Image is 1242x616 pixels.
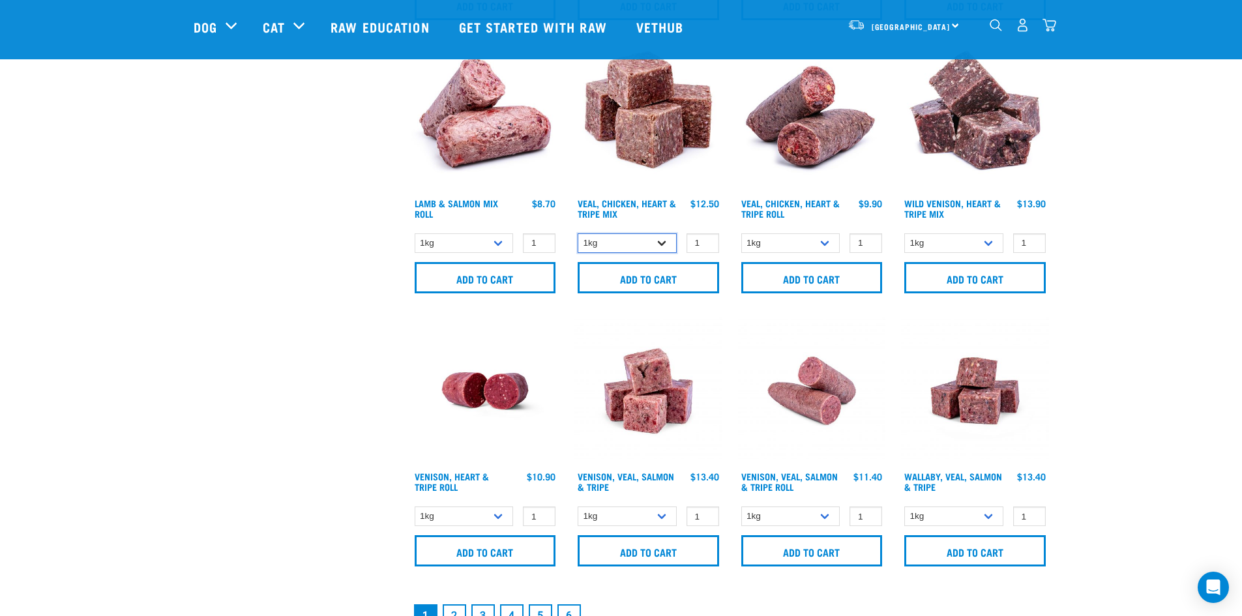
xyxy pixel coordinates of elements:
input: 1 [523,506,555,527]
input: 1 [1013,506,1046,527]
img: Wallaby Veal Salmon Tripe 1642 [901,317,1049,465]
img: van-moving.png [848,19,865,31]
a: Raw Education [318,1,445,53]
div: $9.90 [859,198,882,209]
a: Lamb & Salmon Mix Roll [415,201,498,216]
input: Add to cart [904,535,1046,566]
input: 1 [523,233,555,254]
input: Add to cart [741,535,883,566]
div: $10.90 [527,471,555,482]
a: Vethub [623,1,700,53]
img: 1171 Venison Heart Tripe Mix 01 [901,44,1049,192]
img: Venison Veal Salmon Tripe 1621 [574,317,722,465]
img: 1261 Lamb Salmon Roll 01 [411,44,559,192]
a: Cat [263,17,285,37]
div: $12.50 [690,198,719,209]
a: Venison, Veal, Salmon & Tripe Roll [741,474,838,489]
a: Venison, Heart & Tripe Roll [415,474,489,489]
div: Open Intercom Messenger [1198,572,1229,603]
img: Raw Essentials Venison Heart & Tripe Hypoallergenic Raw Pet Food Bulk Roll Unwrapped [411,317,559,465]
input: Add to cart [415,262,556,293]
input: 1 [850,506,882,527]
img: Veal Chicken Heart Tripe Mix 01 [574,44,722,192]
input: Add to cart [578,262,719,293]
div: $11.40 [853,471,882,482]
img: home-icon@2x.png [1042,18,1056,32]
div: $13.40 [1017,471,1046,482]
input: Add to cart [415,535,556,566]
input: 1 [850,233,882,254]
div: $8.70 [532,198,555,209]
div: $13.40 [690,471,719,482]
a: Wallaby, Veal, Salmon & Tripe [904,474,1002,489]
img: Venison Veal Salmon Tripe 1651 [738,317,886,465]
input: Add to cart [741,262,883,293]
input: 1 [1013,233,1046,254]
img: 1263 Chicken Organ Roll 02 [738,44,886,192]
a: Venison, Veal, Salmon & Tripe [578,474,674,489]
a: Wild Venison, Heart & Tripe Mix [904,201,1001,216]
input: Add to cart [578,535,719,566]
a: Get started with Raw [446,1,623,53]
input: Add to cart [904,262,1046,293]
a: Veal, Chicken, Heart & Tripe Roll [741,201,840,216]
img: user.png [1016,18,1029,32]
a: Veal, Chicken, Heart & Tripe Mix [578,201,676,216]
span: [GEOGRAPHIC_DATA] [872,24,951,29]
input: 1 [687,506,719,527]
img: home-icon-1@2x.png [990,19,1002,31]
input: 1 [687,233,719,254]
div: $13.90 [1017,198,1046,209]
a: Dog [194,17,217,37]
